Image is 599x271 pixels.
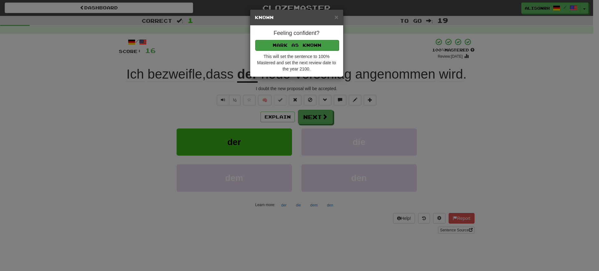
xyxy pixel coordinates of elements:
button: Mark as Known [255,40,339,51]
div: This will set the sentence to 100% Mastered and set the next review date to the year 2100. [255,53,338,72]
h4: Feeling confident? [255,30,338,36]
h5: Known [255,14,338,21]
button: Close [334,14,338,20]
span: × [334,13,338,21]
